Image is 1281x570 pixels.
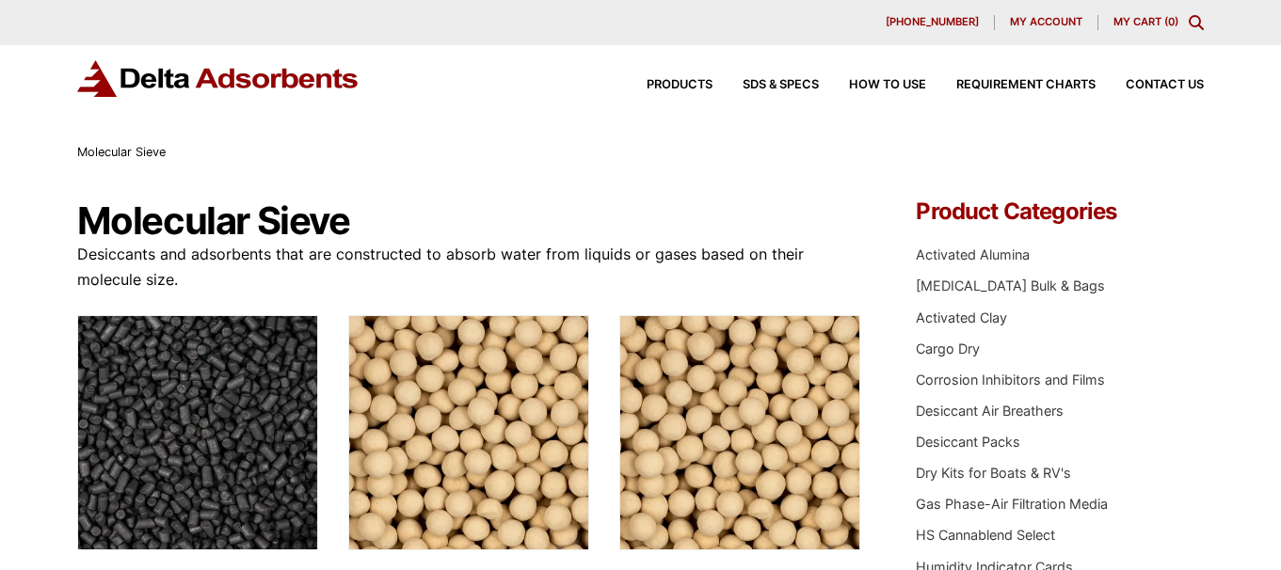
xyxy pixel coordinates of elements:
[916,309,1007,325] a: Activated Clay
[348,315,589,550] img: 3A Molecular Sieve
[819,79,926,91] a: How to Use
[916,496,1108,512] a: Gas Phase-Air Filtration Media
[956,79,1096,91] span: Requirement Charts
[916,403,1064,419] a: Desiccant Air Breathers
[916,200,1204,223] h4: Product Categories
[77,315,318,550] img: Carbon Molecular Sieve
[1010,17,1082,27] span: My account
[619,315,860,550] img: 4A Molecular Sieve
[77,242,861,293] p: Desiccants and adsorbents that are constructed to absorb water from liquids or gases based on the...
[916,340,980,356] a: Cargo Dry
[1096,79,1204,91] a: Contact Us
[916,434,1020,450] a: Desiccant Packs
[616,79,713,91] a: Products
[916,372,1105,388] a: Corrosion Inhibitors and Films
[713,79,819,91] a: SDS & SPECS
[916,277,1105,293] a: [MEDICAL_DATA] Bulk & Bags
[647,79,713,91] span: Products
[926,79,1096,91] a: Requirement Charts
[849,79,926,91] span: How to Use
[871,15,995,30] a: [PHONE_NUMBER]
[916,527,1055,543] a: HS Cannablend Select
[77,60,360,97] img: Delta Adsorbents
[1113,15,1178,28] a: My Cart (0)
[77,145,166,159] span: Molecular Sieve
[1126,79,1204,91] span: Contact Us
[1189,15,1204,30] div: Toggle Modal Content
[995,15,1098,30] a: My account
[1168,15,1175,28] span: 0
[77,200,861,242] h1: Molecular Sieve
[743,79,819,91] span: SDS & SPECS
[916,246,1030,262] a: Activated Alumina
[886,17,979,27] span: [PHONE_NUMBER]
[916,465,1071,481] a: Dry Kits for Boats & RV's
